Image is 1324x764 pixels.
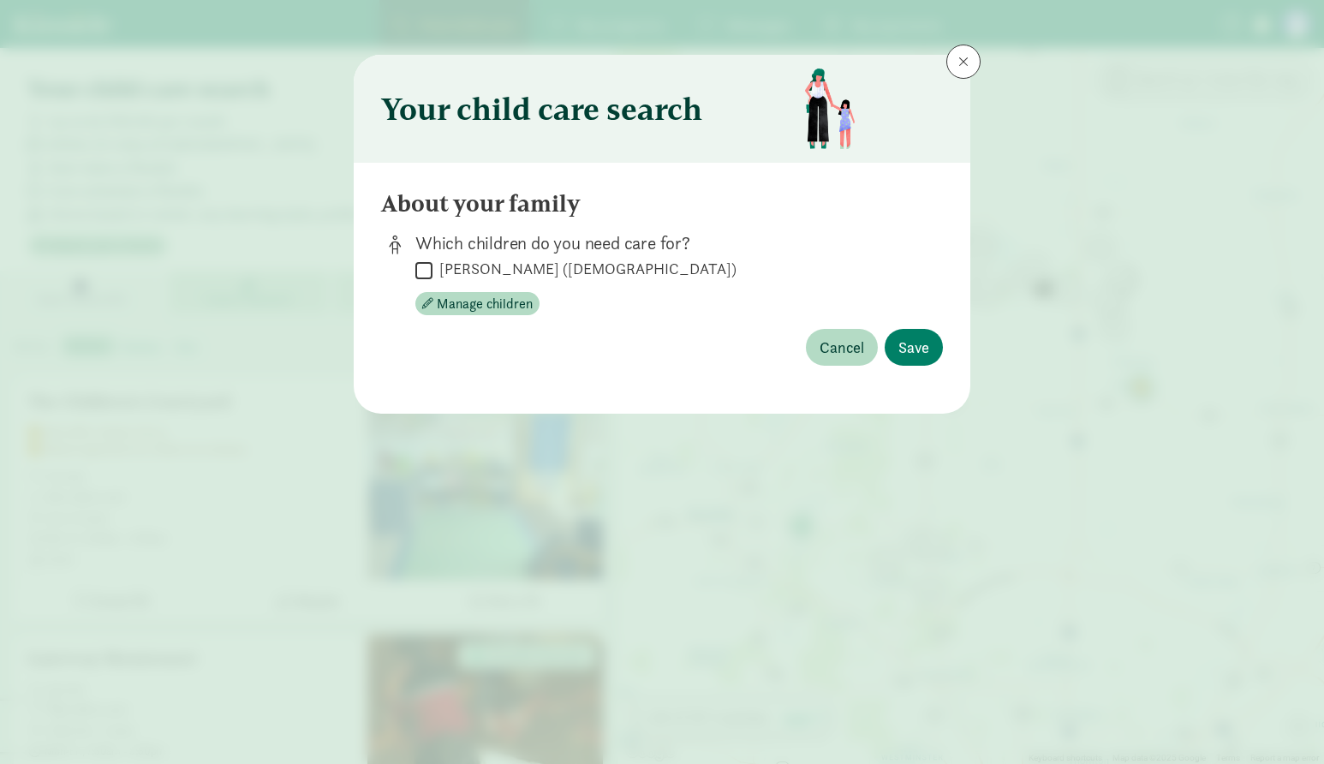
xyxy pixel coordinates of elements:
[437,294,533,314] span: Manage children
[381,92,702,126] h3: Your child care search
[415,292,540,316] button: Manage children
[415,231,915,255] p: Which children do you need care for?
[898,336,929,359] span: Save
[820,336,864,359] span: Cancel
[381,190,581,218] h4: About your family
[432,259,737,279] label: [PERSON_NAME] ([DEMOGRAPHIC_DATA])
[885,329,943,366] button: Save
[806,329,878,366] button: Cancel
